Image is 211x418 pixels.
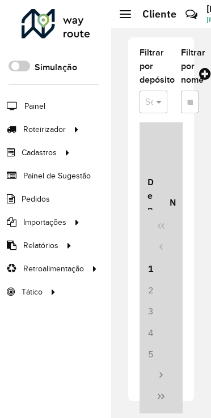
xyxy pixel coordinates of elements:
[22,286,43,298] span: Tático
[140,122,162,336] th: Depósito
[140,322,162,343] button: 4
[23,170,91,182] span: Painel de Sugestão
[150,365,172,386] button: Next Page
[140,300,162,322] button: 3
[23,263,84,275] span: Retroalimentação
[140,279,162,301] button: 2
[23,240,58,251] span: Relatórios
[150,386,172,407] button: Last Page
[140,343,162,365] button: 5
[22,193,50,205] span: Pedidos
[23,123,66,135] span: Roteirizador
[23,216,66,228] span: Importações
[24,100,45,112] span: Painel
[140,46,175,87] label: Filtrar por depósito
[181,46,205,87] label: Filtrar por nome
[35,61,77,74] label: Simulação
[22,147,57,159] span: Cadastros
[162,122,185,336] th: Nome
[179,2,204,27] a: Contato Rápido
[140,258,162,279] button: 1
